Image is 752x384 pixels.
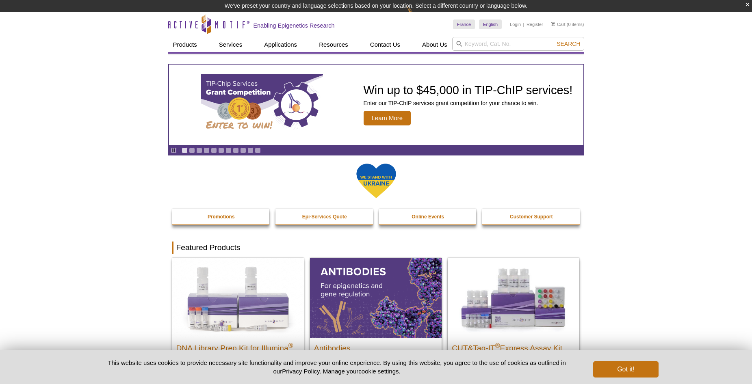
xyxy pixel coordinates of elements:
a: Promotions [172,209,271,224]
a: Customer Support [482,209,581,224]
a: France [453,19,475,29]
a: Contact Us [365,37,405,52]
img: We Stand With Ukraine [356,163,397,199]
span: Search [557,41,580,47]
strong: Promotions [208,214,235,220]
img: TIP-ChIP Services Grant Competition [201,74,323,135]
h2: Win up to $45,000 in TIP-ChIP services! [364,84,573,96]
img: DNA Library Prep Kit for Illumina [172,258,304,337]
a: Privacy Policy [282,368,319,375]
a: TIP-ChIP Services Grant Competition Win up to $45,000 in TIP-ChIP services! Enter our TIP-ChIP se... [169,65,583,145]
a: Services [214,37,247,52]
li: | [523,19,524,29]
a: Resources [314,37,353,52]
a: Go to slide 4 [204,147,210,153]
a: Go to slide 5 [211,147,217,153]
img: All Antibodies [310,258,442,337]
a: Go to slide 1 [182,147,188,153]
a: All Antibodies Antibodies Application-tested antibodies for ChIP, CUT&Tag, and CUT&RUN. [310,258,442,381]
a: Online Events [379,209,477,224]
button: Got it! [593,361,658,378]
a: Applications [259,37,302,52]
h2: DNA Library Prep Kit for Illumina [176,340,300,352]
a: Login [510,22,521,27]
a: English [479,19,502,29]
a: Go to slide 10 [247,147,254,153]
strong: Customer Support [510,214,553,220]
a: Register [527,22,543,27]
a: Epi-Services Quote [275,209,374,224]
a: Go to slide 3 [196,147,202,153]
p: This website uses cookies to provide necessary site functionality and improve your online experie... [94,358,580,375]
h2: Featured Products [172,242,580,254]
img: Your Cart [551,22,555,26]
a: CUT&Tag-IT® Express Assay Kit CUT&Tag-IT®Express Assay Kit Less variable and higher-throughput ge... [448,258,579,381]
sup: ® [288,342,293,349]
article: TIP-ChIP Services Grant Competition [169,65,583,145]
a: Toggle autoplay [171,147,177,153]
h2: Antibodies [314,340,438,352]
a: Go to slide 2 [189,147,195,153]
strong: Epi-Services Quote [302,214,347,220]
sup: ® [495,342,500,349]
img: CUT&Tag-IT® Express Assay Kit [448,258,579,337]
h2: Enabling Epigenetics Research [254,22,335,29]
span: Learn More [364,111,411,125]
li: (0 items) [551,19,584,29]
img: Change Here [407,6,429,25]
a: Cart [551,22,566,27]
button: cookie settings [358,368,399,375]
a: Go to slide 6 [218,147,224,153]
p: Enter our TIP-ChIP services grant competition for your chance to win. [364,99,573,107]
a: Go to slide 8 [233,147,239,153]
a: About Us [417,37,452,52]
input: Keyword, Cat. No. [452,37,584,51]
a: Go to slide 9 [240,147,246,153]
strong: Online Events [412,214,444,220]
a: Go to slide 11 [255,147,261,153]
a: Products [168,37,202,52]
button: Search [554,40,583,47]
a: Go to slide 7 [225,147,232,153]
h2: CUT&Tag-IT Express Assay Kit [452,340,575,352]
